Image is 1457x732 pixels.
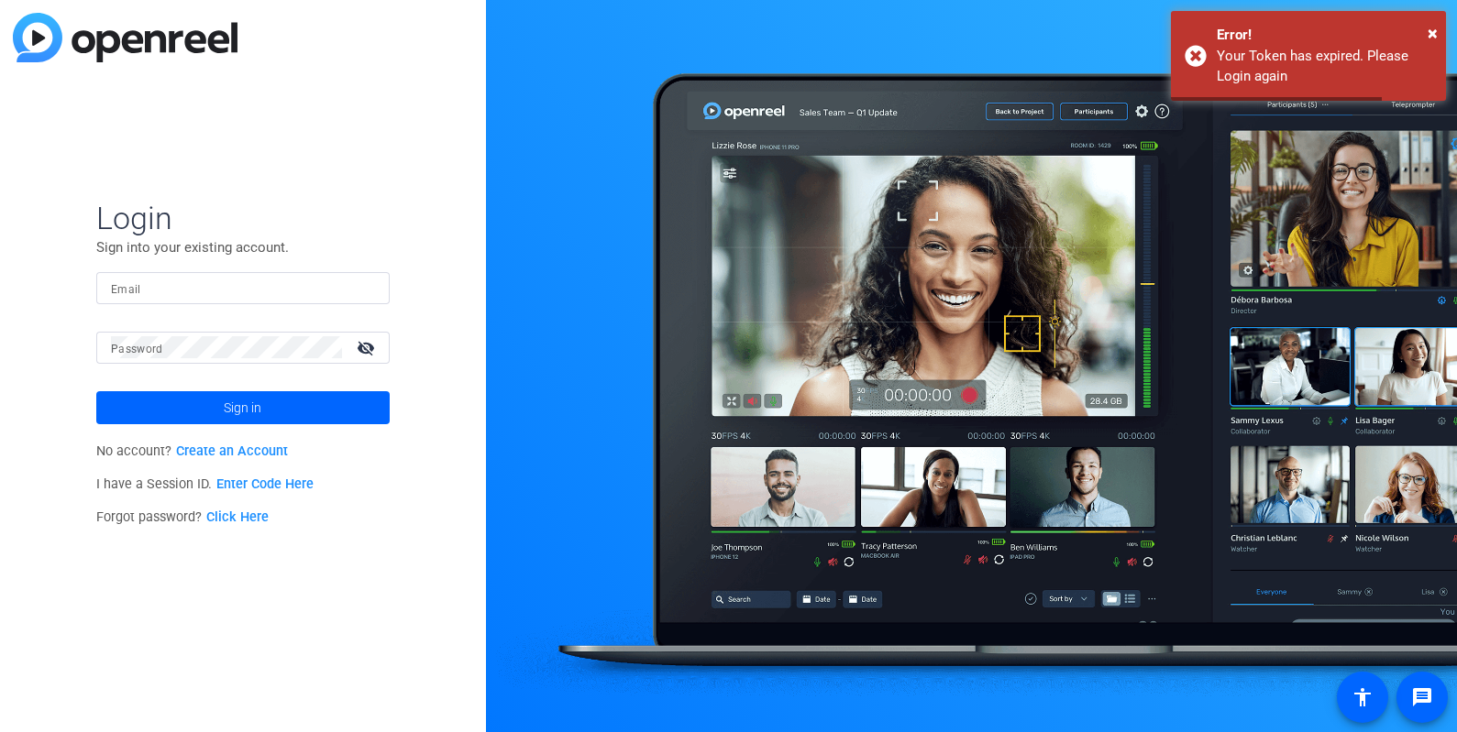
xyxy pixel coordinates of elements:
[1428,22,1438,44] span: ×
[96,199,390,237] span: Login
[1411,686,1433,708] mat-icon: message
[206,509,269,525] a: Click Here
[1352,686,1374,708] mat-icon: accessibility
[96,391,390,424] button: Sign in
[176,443,288,459] a: Create an Account
[96,509,269,525] span: Forgot password?
[111,343,163,355] mat-label: Password
[1217,25,1432,46] div: Error!
[1428,19,1438,47] button: Close
[111,277,375,299] input: Enter Email Address
[1217,46,1432,87] div: Your Token has expired. Please Login again
[96,476,314,492] span: I have a Session ID.
[96,237,390,257] p: Sign into your existing account.
[13,13,237,62] img: blue-gradient.svg
[346,334,390,361] mat-icon: visibility_off
[224,385,261,431] span: Sign in
[111,283,141,296] mat-label: Email
[216,476,314,492] a: Enter Code Here
[96,443,288,459] span: No account?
